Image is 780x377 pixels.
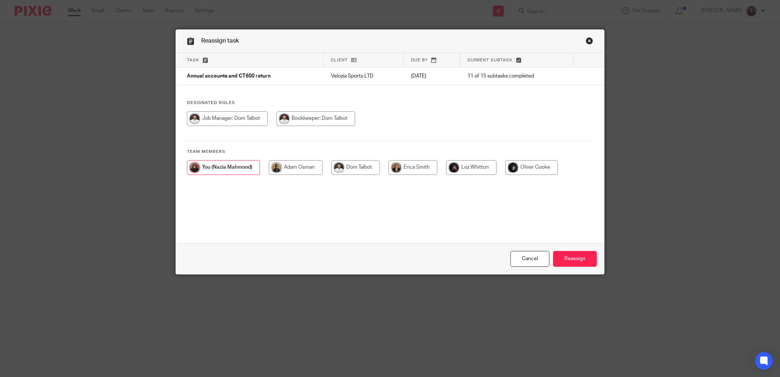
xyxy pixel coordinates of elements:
h4: Team members [187,149,593,155]
span: Annual accounts and CT600 return [187,74,271,79]
p: Velozia Sports LTD [331,72,396,80]
a: Close this dialog window [510,251,549,267]
a: Close this dialog window [586,37,593,47]
span: Reassign task [201,38,239,44]
span: Task [187,58,199,62]
span: Due by [411,58,428,62]
input: Reassign [553,251,597,267]
span: Client [331,58,348,62]
td: 11 of 15 subtasks completed [460,68,574,85]
p: [DATE] [411,72,453,80]
span: Current subtask [467,58,513,62]
h4: Designated Roles [187,100,593,106]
